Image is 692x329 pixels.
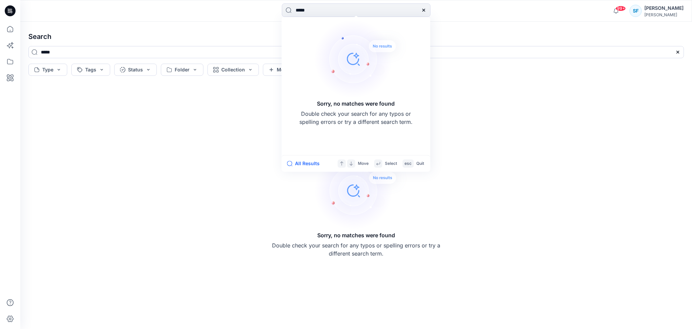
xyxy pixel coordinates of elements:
[404,160,412,167] p: esc
[314,150,409,231] img: Sorry, no matches were found
[287,159,324,168] button: All Results
[644,4,684,12] div: [PERSON_NAME]
[23,27,689,46] h4: Search
[114,64,157,76] button: Status
[71,64,110,76] button: Tags
[385,160,397,167] p: Select
[629,5,642,17] div: SF
[616,6,626,11] span: 99+
[317,100,395,108] h5: Sorry, no matches were found
[298,110,413,126] p: Double check your search for any typos or spelling errors or try a different search term.
[272,241,441,258] p: Double check your search for any typos or spelling errors or try a different search term.
[358,160,369,167] p: Move
[207,64,259,76] button: Collection
[28,64,67,76] button: Type
[161,64,203,76] button: Folder
[263,64,310,76] button: More filters
[416,160,424,167] p: Quit
[644,12,684,17] div: [PERSON_NAME]
[317,231,395,239] h5: Sorry, no matches were found
[314,18,409,100] img: Sorry, no matches were found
